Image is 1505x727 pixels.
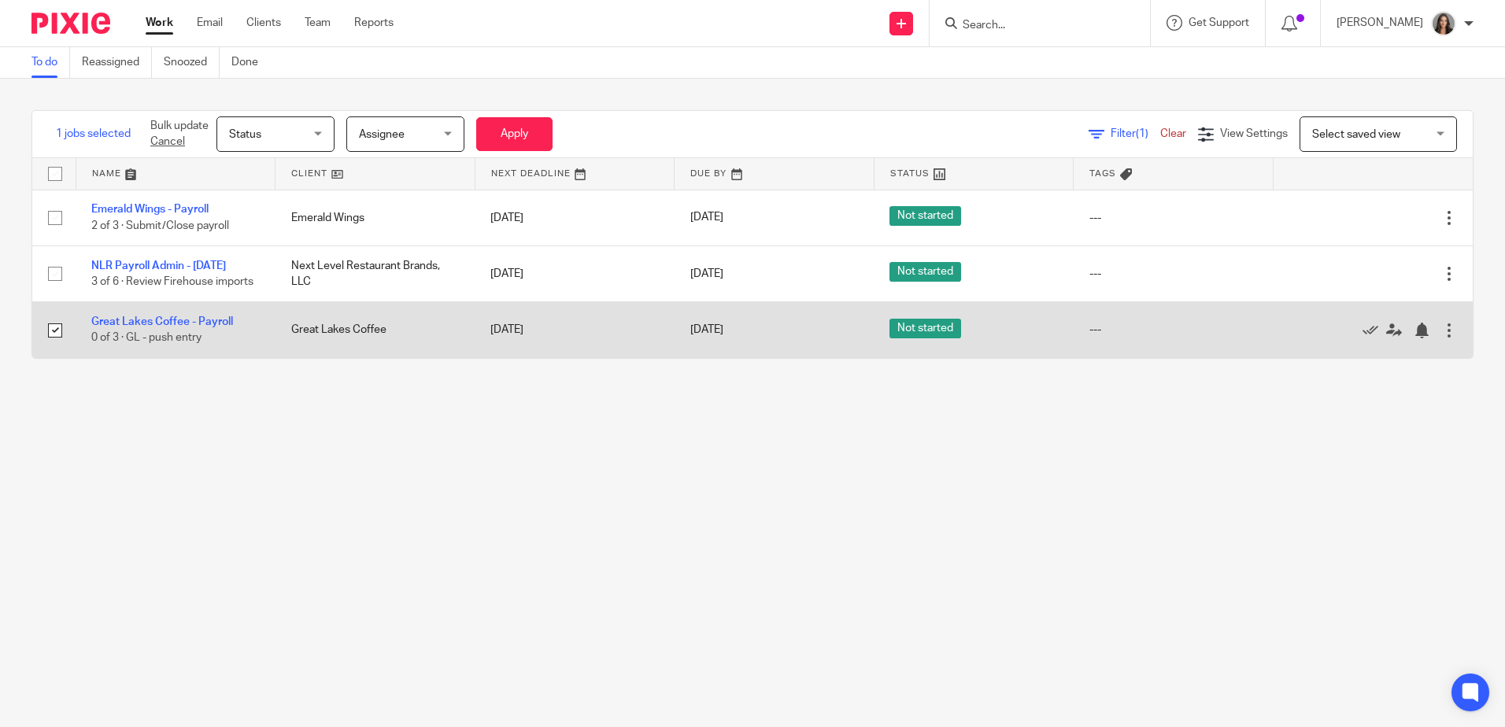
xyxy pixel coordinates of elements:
a: Mark as done [1363,322,1386,338]
span: 0 of 3 · GL - push entry [91,333,202,344]
td: Next Level Restaurant Brands, LLC [275,245,475,301]
span: View Settings [1220,128,1288,139]
span: Not started [889,319,961,338]
div: --- [1089,322,1258,338]
span: (1) [1136,128,1148,139]
td: Emerald Wings [275,190,475,245]
a: Clear [1160,128,1186,139]
p: [PERSON_NAME] [1337,15,1423,31]
div: --- [1089,266,1258,282]
a: NLR Payroll Admin - [DATE] [91,260,226,271]
span: Status [229,129,261,140]
a: Clients [246,15,281,31]
input: Search [961,19,1103,33]
span: Get Support [1189,17,1249,28]
p: Bulk update [150,118,209,150]
a: Email [197,15,223,31]
a: Work [146,15,173,31]
td: [DATE] [475,190,675,245]
button: Apply [476,117,553,151]
a: Reassigned [82,47,152,78]
span: [DATE] [690,268,723,279]
img: headshot%20-%20work.jpg [1431,11,1456,36]
a: Great Lakes Coffee - Payroll [91,316,233,327]
span: [DATE] [690,212,723,223]
span: Not started [889,262,961,282]
span: 2 of 3 · Submit/Close payroll [91,220,229,231]
a: Reports [354,15,394,31]
a: To do [31,47,70,78]
td: [DATE] [475,302,675,358]
a: Cancel [150,136,185,147]
img: Pixie [31,13,110,34]
td: Great Lakes Coffee [275,302,475,358]
a: Emerald Wings - Payroll [91,204,209,215]
span: 1 jobs selected [56,126,131,142]
span: 3 of 6 · Review Firehouse imports [91,276,253,287]
span: Tags [1089,169,1116,178]
span: Assignee [359,129,405,140]
a: Team [305,15,331,31]
span: Select saved view [1312,129,1400,140]
span: Not started [889,206,961,226]
span: Filter [1111,128,1160,139]
div: --- [1089,210,1258,226]
span: [DATE] [690,324,723,335]
td: [DATE] [475,245,675,301]
a: Snoozed [164,47,220,78]
a: Done [231,47,270,78]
